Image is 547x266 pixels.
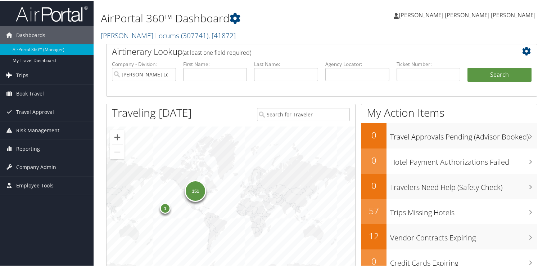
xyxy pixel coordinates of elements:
[361,179,386,191] h2: 0
[110,129,125,144] button: Zoom in
[160,202,171,213] div: 1
[16,139,40,157] span: Reporting
[101,10,395,25] h1: AirPortal 360™ Dashboard
[16,5,88,22] img: airportal-logo.png
[185,179,207,201] div: 151
[361,204,386,216] h2: 57
[112,105,192,120] h1: Traveling [DATE]
[397,60,461,67] label: Ticket Number:
[254,60,318,67] label: Last Name:
[181,30,208,40] span: ( 307741 )
[16,176,54,194] span: Employee Tools
[361,173,537,198] a: 0Travelers Need Help (Safety Check)
[394,4,543,25] a: [PERSON_NAME] [PERSON_NAME] [PERSON_NAME]
[110,144,125,159] button: Zoom out
[390,128,537,141] h3: Travel Approvals Pending (Advisor Booked)
[257,107,350,120] input: Search for Traveler
[361,148,537,173] a: 0Hotel Payment Authorizations Failed
[183,60,247,67] label: First Name:
[325,60,389,67] label: Agency Locator:
[361,105,537,120] h1: My Action Items
[112,60,176,67] label: Company - Division:
[361,229,386,241] h2: 12
[16,84,44,102] span: Book Travel
[16,158,56,176] span: Company Admin
[361,198,537,223] a: 57Trips Missing Hotels
[361,154,386,166] h2: 0
[112,45,496,57] h2: Airtinerary Lookup
[16,66,28,84] span: Trips
[16,121,59,139] span: Risk Management
[16,26,45,44] span: Dashboards
[399,10,535,18] span: [PERSON_NAME] [PERSON_NAME] [PERSON_NAME]
[101,30,236,40] a: [PERSON_NAME] Locums
[361,223,537,249] a: 12Vendor Contracts Expiring
[16,102,54,120] span: Travel Approval
[361,123,537,148] a: 0Travel Approvals Pending (Advisor Booked)
[182,48,251,56] span: (at least one field required)
[208,30,236,40] span: , [ 41872 ]
[390,203,537,217] h3: Trips Missing Hotels
[390,178,537,192] h3: Travelers Need Help (Safety Check)
[361,128,386,141] h2: 0
[390,153,537,167] h3: Hotel Payment Authorizations Failed
[390,229,537,242] h3: Vendor Contracts Expiring
[467,67,532,81] button: Search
